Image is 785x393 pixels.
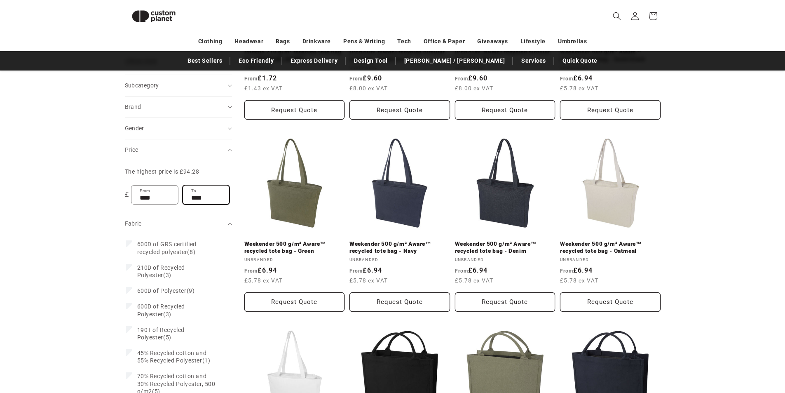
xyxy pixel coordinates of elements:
a: Tech [397,34,411,49]
a: Services [517,54,550,68]
a: Lifestyle [520,34,546,49]
a: Weekender 500 g/m² Aware™ recycled tote bag - Denim [455,240,555,255]
span: Gender [125,125,144,132]
a: Weekender 500 g/m² Aware™ recycled tote bag - Navy [349,240,450,255]
a: Umbrellas [558,34,587,49]
span: Brand [125,104,141,110]
a: Weekender 500 g/m² Aware™ recycled tote bag - Oatmeal [560,240,661,255]
span: 600D of GRS certified recycled polyester [137,241,197,255]
a: Design Tool [350,54,392,68]
button: Request Quote [560,100,661,120]
a: Eco Friendly [234,54,278,68]
img: Custom Planet [125,3,183,29]
button: Request Quote [349,100,450,120]
button: Request Quote [349,292,450,312]
a: Bags [276,34,290,49]
summary: Brand (0 selected) [125,96,232,118]
a: Best Sellers [183,54,226,68]
span: 190T of Recycled Polyester [137,327,185,341]
span: (3) [137,303,218,318]
span: (3) [137,264,218,279]
span: £ [125,189,129,201]
iframe: Chat Widget [647,304,785,393]
a: Clothing [198,34,223,49]
a: Office & Paper [424,34,465,49]
span: (5) [137,326,218,341]
span: (9) [137,287,195,294]
span: 600D of Recycled Polyester [137,303,185,317]
button: Request Quote [455,100,555,120]
a: Quick Quote [558,54,602,68]
span: The highest price is £94.28 [125,168,199,175]
a: Headwear [234,34,263,49]
button: Request Quote [455,292,555,312]
a: Weekender 500 g/m² Aware™ recycled tote bag - Green [244,240,345,255]
summary: Search [608,7,626,25]
summary: Gender (0 selected) [125,118,232,139]
a: [PERSON_NAME] / [PERSON_NAME] [400,54,509,68]
span: Subcategory [125,82,159,89]
span: Price [125,146,138,153]
span: Fabric [125,220,142,227]
a: Giveaways [477,34,508,49]
summary: Subcategory (0 selected) [125,75,232,96]
button: Request Quote [244,100,345,120]
span: (8) [137,240,218,255]
span: (1) [137,349,218,364]
span: 600D of Polyester [137,287,187,294]
a: Pens & Writing [343,34,385,49]
span: 45% Recycled cotton and 55% Recycled Polyester [137,350,207,364]
button: Request Quote [560,292,661,312]
summary: Fabric (0 selected) [125,213,232,234]
a: Express Delivery [286,54,342,68]
summary: Price [125,139,232,160]
a: Drinkware [302,34,331,49]
span: 210D of Recycled Polyester [137,264,185,278]
button: Request Quote [244,292,345,312]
